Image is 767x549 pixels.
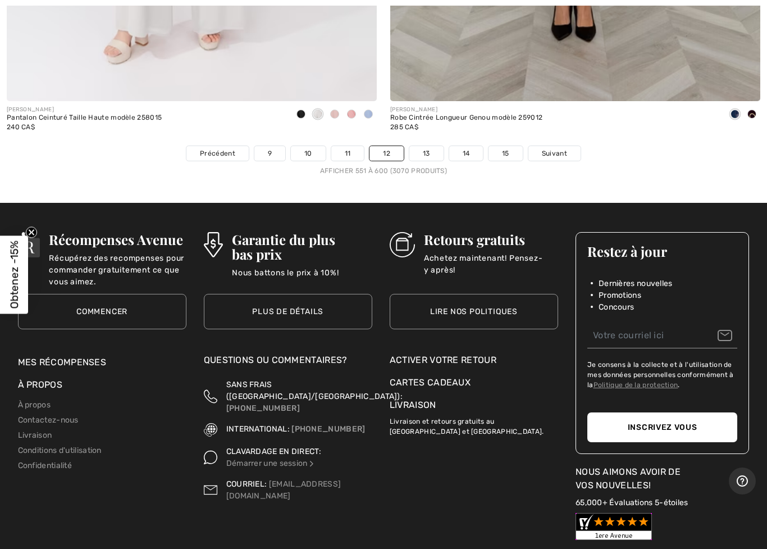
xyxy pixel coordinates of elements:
[291,424,365,434] a: [PHONE_NUMBER]
[727,106,743,124] div: Dark Teal
[390,376,558,389] a: Cartes Cadeaux
[7,114,162,122] div: Pantalon Ceinturé Taille Haute modèle 258015
[26,226,37,238] button: Close teaser
[587,323,738,348] input: Votre courriel ici
[424,252,558,275] p: Achetez maintenant! Pensez-y après!
[343,106,360,124] div: Shell Pink
[18,232,40,257] img: Récompenses Avenue
[18,294,186,329] a: Commencer
[232,232,372,261] h3: Garantie du plus bas prix
[226,479,267,489] span: COURRIEL:
[390,114,542,122] div: Robe Cintrée Longueur Genou modèle 259012
[49,252,186,275] p: Récupérez des recompenses pour commander gratuitement ce que vous aimez.
[390,353,558,367] a: Activer votre retour
[204,353,372,373] div: Questions ou commentaires?
[226,479,341,501] a: [EMAIL_ADDRESS][DOMAIN_NAME]
[186,146,249,161] a: Précédent
[409,146,444,161] a: 13
[542,148,567,158] span: Suivant
[449,146,483,161] a: 14
[226,380,403,401] span: SANS FRAIS ([GEOGRAPHIC_DATA]/[GEOGRAPHIC_DATA]):
[226,447,321,456] span: CLAVARDAGE EN DIRECT:
[18,378,186,397] div: À propos
[18,461,72,470] a: Confidentialité
[390,412,558,437] p: Livraison et retours gratuits au [GEOGRAPHIC_DATA] et [GEOGRAPHIC_DATA].
[587,360,738,390] label: Je consens à la collecte et à l'utilisation de mes données personnelles conformément à la .
[729,468,756,496] iframe: Ouvre un widget dans lequel vous pouvez trouver plus d’informations
[360,106,377,124] div: Powder Blue
[226,424,290,434] span: INTERNATIONAL:
[7,106,162,114] div: [PERSON_NAME]
[424,232,558,247] h3: Retours gratuits
[308,460,316,468] img: Clavardage en direct
[369,146,404,161] a: 12
[390,106,542,114] div: [PERSON_NAME]
[599,278,673,289] span: Dernières nouvelles
[232,267,372,289] p: Nous battons le prix à 10%!
[204,379,217,414] img: Sans Frais (Canada/EU)
[309,106,326,124] div: Vanilla
[8,241,21,308] span: Obtenez -15%
[204,478,217,502] img: Contact us
[576,465,750,492] div: Nous aimons avoir de vos nouvelles!
[599,289,641,301] span: Promotions
[390,294,558,329] a: Lire nos politiques
[226,403,300,413] a: [PHONE_NUMBER]
[293,106,309,124] div: Black
[587,244,738,258] h3: Restez à jour
[576,513,652,540] img: Customer Reviews
[18,446,102,455] a: Conditions d'utilisation
[599,301,634,313] span: Concours
[291,146,326,161] a: 10
[18,400,51,410] a: À propos
[204,232,223,257] img: Garantie du plus bas prix
[226,459,316,468] a: Démarrer une session
[18,430,52,440] a: Livraison
[18,357,107,367] a: Mes récompenses
[200,148,235,158] span: Précédent
[743,106,760,124] div: Deep plum
[7,123,35,131] span: 240 CA$
[204,423,217,437] img: International
[18,415,79,425] a: Contactez-nous
[587,412,738,442] button: Inscrivez vous
[204,446,217,469] img: Clavardage en direct
[254,146,285,161] a: 9
[528,146,581,161] a: Suivant
[49,232,186,247] h3: Récompenses Avenue
[593,381,678,389] a: Politique de la protection
[488,146,523,161] a: 15
[326,106,343,124] div: Rose
[390,232,415,257] img: Retours gratuits
[390,400,436,410] a: Livraison
[331,146,364,161] a: 11
[204,294,372,329] a: Plus de détails
[390,123,418,131] span: 285 CA$
[576,498,688,507] a: 65,000+ Évaluations 5-étoiles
